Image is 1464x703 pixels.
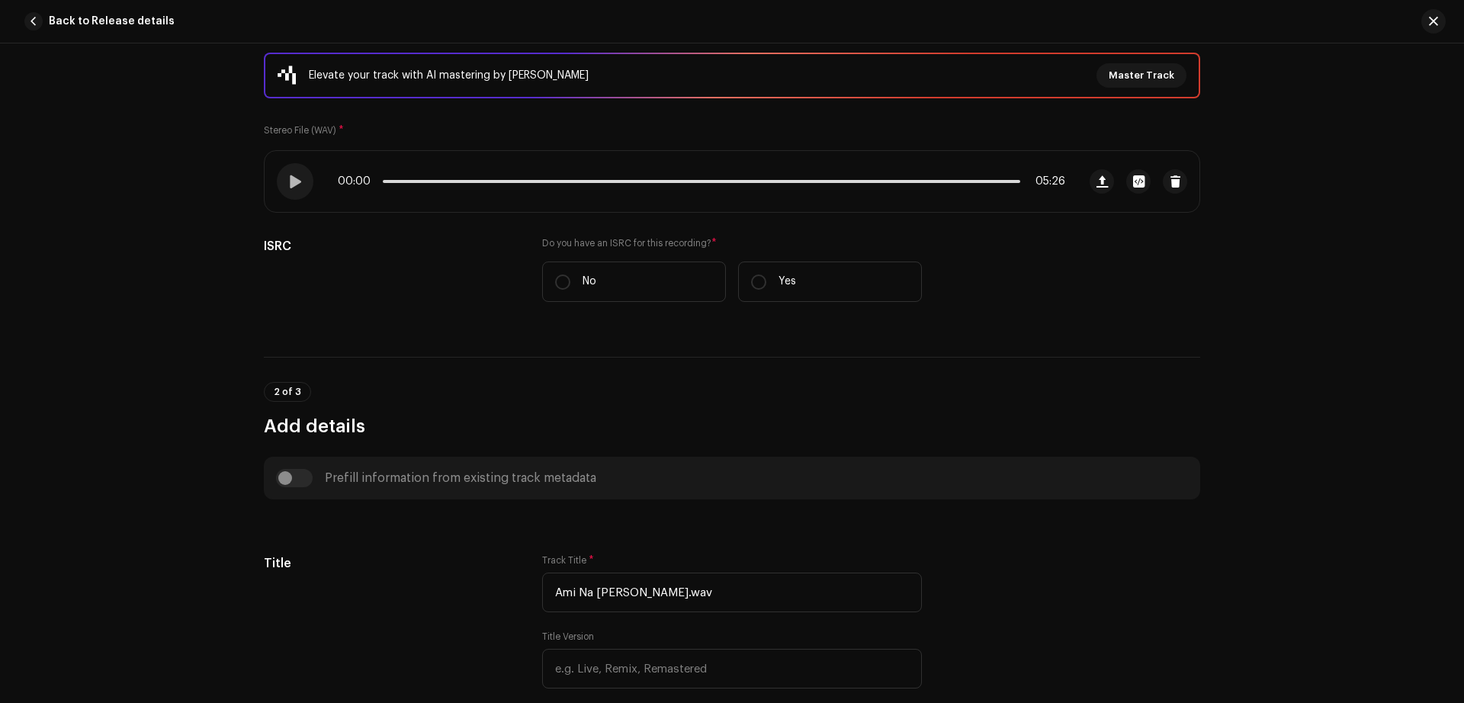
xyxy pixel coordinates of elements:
div: Elevate your track with AI mastering by [PERSON_NAME] [309,66,589,85]
span: Master Track [1109,60,1174,91]
h3: Add details [264,414,1200,438]
label: Do you have an ISRC for this recording? [542,237,922,249]
h5: ISRC [264,237,518,255]
p: Yes [779,274,796,290]
h5: Title [264,554,518,573]
p: No [583,274,596,290]
span: 2 of 3 [274,387,301,396]
span: 05:26 [1026,175,1065,188]
label: Title Version [542,631,594,643]
input: Enter the name of the track [542,573,922,612]
span: 00:00 [338,175,377,188]
button: Master Track [1096,63,1186,88]
label: Track Title [542,554,594,567]
small: Stereo File (WAV) [264,126,336,135]
input: e.g. Live, Remix, Remastered [542,649,922,689]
